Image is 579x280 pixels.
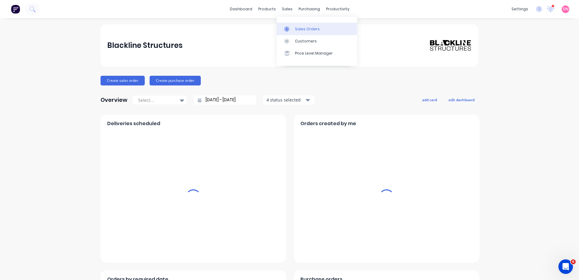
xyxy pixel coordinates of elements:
button: 4 status selected [263,95,315,105]
iframe: Intercom live chat [558,259,573,274]
div: 4 status selected [266,97,305,103]
div: Blackline Structures [107,39,183,52]
a: dashboard [227,5,255,14]
div: settings [508,5,531,14]
div: Customers [295,38,317,44]
div: products [255,5,279,14]
span: Deliveries scheduled [107,120,160,127]
div: purchasing [296,5,323,14]
span: Orders created by me [300,120,356,127]
a: Sales Orders [277,23,357,35]
div: Overview [101,94,127,106]
span: DN [563,6,568,12]
img: Factory [11,5,20,14]
span: 6 [571,259,576,264]
button: add card [418,96,441,104]
div: Sales Orders [295,26,320,32]
button: Create sales order [101,76,145,85]
a: Price Level Manager [277,47,357,59]
div: sales [279,5,296,14]
button: edit dashboard [445,96,478,104]
img: Blackline Structures [429,39,472,52]
button: Create purchase order [150,76,201,85]
div: productivity [323,5,352,14]
a: Customers [277,35,357,47]
div: Price Level Manager [295,51,333,56]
